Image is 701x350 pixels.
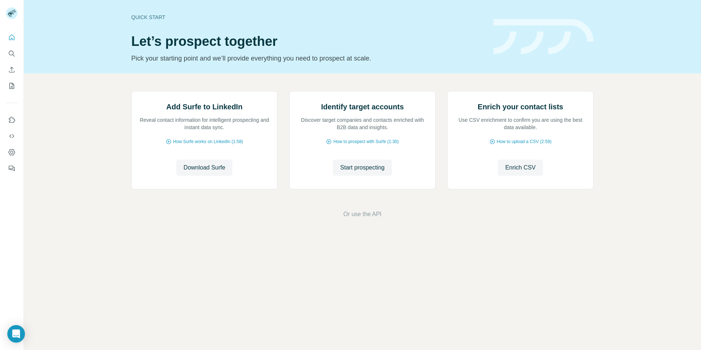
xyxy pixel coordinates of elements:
[173,138,243,145] span: How Surfe works on LinkedIn (1:58)
[505,163,536,172] span: Enrich CSV
[333,138,399,145] span: How to prospect with Surfe (1:30)
[131,14,485,21] div: Quick start
[131,34,485,49] h1: Let’s prospect together
[6,79,18,92] button: My lists
[455,116,586,131] p: Use CSV enrichment to confirm you are using the best data available.
[6,63,18,76] button: Enrich CSV
[6,31,18,44] button: Quick start
[176,160,233,176] button: Download Surfe
[321,102,404,112] h2: Identify target accounts
[6,47,18,60] button: Search
[6,130,18,143] button: Use Surfe API
[131,53,485,63] p: Pick your starting point and we’ll provide everything you need to prospect at scale.
[478,102,563,112] h2: Enrich your contact lists
[333,160,392,176] button: Start prospecting
[7,325,25,343] div: Open Intercom Messenger
[497,138,551,145] span: How to upload a CSV (2:59)
[340,163,385,172] span: Start prospecting
[498,160,543,176] button: Enrich CSV
[166,102,243,112] h2: Add Surfe to LinkedIn
[139,116,270,131] p: Reveal contact information for intelligent prospecting and instant data sync.
[343,210,381,219] button: Or use the API
[297,116,428,131] p: Discover target companies and contacts enriched with B2B data and insights.
[6,162,18,175] button: Feedback
[493,19,594,55] img: banner
[6,113,18,127] button: Use Surfe on LinkedIn
[6,146,18,159] button: Dashboard
[184,163,225,172] span: Download Surfe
